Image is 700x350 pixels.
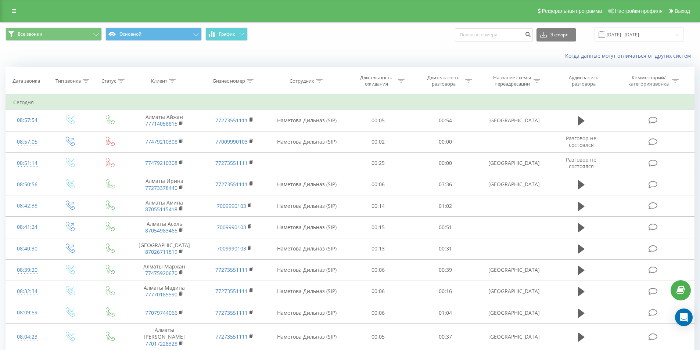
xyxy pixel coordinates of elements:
div: Дата звонка [12,78,40,84]
td: 00:06 [345,281,412,302]
a: 77475920670 [145,270,177,277]
a: 87055115418 [145,206,177,213]
div: Статус [101,78,116,84]
td: Наметова Дильназ (SIP) [269,110,345,131]
td: 00:02 [345,131,412,152]
a: 87026711819 [145,248,177,255]
input: Поиск по номеру [455,28,533,42]
td: Наметова Дильназ (SIP) [269,281,345,302]
a: 77273551111 [215,333,248,340]
td: 00:16 [412,281,479,302]
div: Длительность разговора [424,75,463,87]
div: 08:04:23 [13,330,42,344]
td: Наметова Дильназ (SIP) [269,174,345,195]
div: 08:57:05 [13,135,42,149]
td: Алматы Амина [129,195,199,217]
div: Название схемы переадресации [492,75,532,87]
td: 00:31 [412,238,479,259]
td: [GEOGRAPHIC_DATA] [129,238,199,259]
span: Настройки профиля [615,8,663,14]
td: 00:54 [412,110,479,131]
td: 00:06 [345,302,412,324]
a: 77273551111 [215,117,248,124]
div: 08:57:54 [13,113,42,127]
td: Наметова Дильназ (SIP) [269,217,345,238]
span: Все звонки [18,31,42,37]
td: [GEOGRAPHIC_DATA] [479,174,549,195]
div: 08:42:38 [13,199,42,213]
a: 77770185590 [145,291,177,298]
a: 7009990103 [217,245,246,252]
span: Разговор не состоялся [566,156,596,170]
td: 00:15 [345,217,412,238]
a: 77079744066 [145,309,177,316]
div: 08:50:56 [13,177,42,192]
div: 08:32:34 [13,284,42,299]
button: Экспорт [536,28,576,42]
div: Тип звонка [55,78,81,84]
div: 08:41:24 [13,220,42,234]
a: 77273551111 [215,266,248,273]
a: 77273551111 [215,159,248,166]
div: 08:40:30 [13,242,42,256]
button: Основной [105,28,202,41]
td: [GEOGRAPHIC_DATA] [479,110,549,131]
a: 77273378440 [145,184,177,191]
td: [GEOGRAPHIC_DATA] [479,281,549,302]
td: Наметова Дильназ (SIP) [269,302,345,324]
a: 77479210308 [145,159,177,166]
td: Сегодня [6,95,694,110]
td: Наметова Дильназ (SIP) [269,238,345,259]
td: 00:06 [345,174,412,195]
button: Все звонки [6,28,102,41]
div: Open Intercom Messenger [675,308,693,326]
a: 77479210308 [145,138,177,145]
td: 00:51 [412,217,479,238]
div: Комментарий/категория звонка [627,75,670,87]
button: График [205,28,248,41]
div: Сотрудник [290,78,314,84]
td: 01:02 [412,195,479,217]
td: [GEOGRAPHIC_DATA] [479,152,549,174]
td: 00:25 [345,152,412,174]
td: Алматы Мадина [129,281,199,302]
td: Наметова Дильназ (SIP) [269,195,345,217]
td: [GEOGRAPHIC_DATA] [479,259,549,281]
div: 08:39:20 [13,263,42,277]
td: 01:04 [412,302,479,324]
td: Наметова Дильназ (SIP) [269,131,345,152]
td: Алматы Айжан [129,110,199,131]
div: Бизнес номер [213,78,245,84]
td: 00:13 [345,238,412,259]
span: Выход [675,8,690,14]
td: Алматы Маржан [129,259,199,281]
a: 87054983465 [145,227,177,234]
span: График [219,32,235,37]
a: 77273551111 [215,181,248,188]
div: Аудиозапись разговора [560,75,607,87]
a: 77273551111 [215,288,248,295]
td: 00:00 [412,152,479,174]
span: Разговор не состоялся [566,135,596,148]
span: Реферальная программа [542,8,602,14]
a: 7009990103 [217,202,246,209]
td: Алматы Асель [129,217,199,238]
td: 03:36 [412,174,479,195]
a: 7009990103 [217,224,246,231]
a: 77017228328 [145,340,177,347]
a: 77009990103 [215,138,248,145]
td: 00:14 [345,195,412,217]
td: 00:39 [412,259,479,281]
a: Когда данные могут отличаться от других систем [565,52,694,59]
td: Наметова Дильназ (SIP) [269,259,345,281]
td: [GEOGRAPHIC_DATA] [479,302,549,324]
div: 08:09:59 [13,306,42,320]
td: 00:06 [345,259,412,281]
td: Алматы Ирина [129,174,199,195]
div: 08:51:14 [13,156,42,170]
td: 00:00 [412,131,479,152]
a: 77714058815 [145,120,177,127]
div: Клиент [151,78,167,84]
a: 77273551111 [215,309,248,316]
div: Длительность ожидания [357,75,396,87]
